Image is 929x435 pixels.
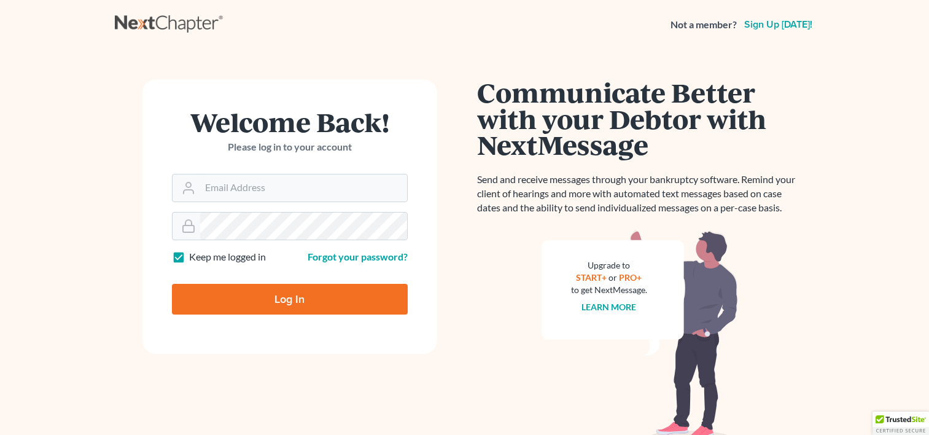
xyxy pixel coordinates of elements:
a: Forgot your password? [308,251,408,262]
label: Keep me logged in [189,250,266,264]
p: Send and receive messages through your bankruptcy software. Remind your client of hearings and mo... [477,173,803,215]
a: START+ [576,272,607,283]
div: TrustedSite Certified [873,412,929,435]
a: Learn more [581,302,636,312]
h1: Communicate Better with your Debtor with NextMessage [477,79,803,158]
p: Please log in to your account [172,140,408,154]
span: or [608,272,617,283]
strong: Not a member? [671,18,737,32]
input: Email Address [200,174,407,202]
div: to get NextMessage. [571,284,647,296]
input: Log In [172,284,408,315]
a: Sign up [DATE]! [742,20,815,29]
div: Upgrade to [571,259,647,272]
a: PRO+ [619,272,642,283]
h1: Welcome Back! [172,109,408,135]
